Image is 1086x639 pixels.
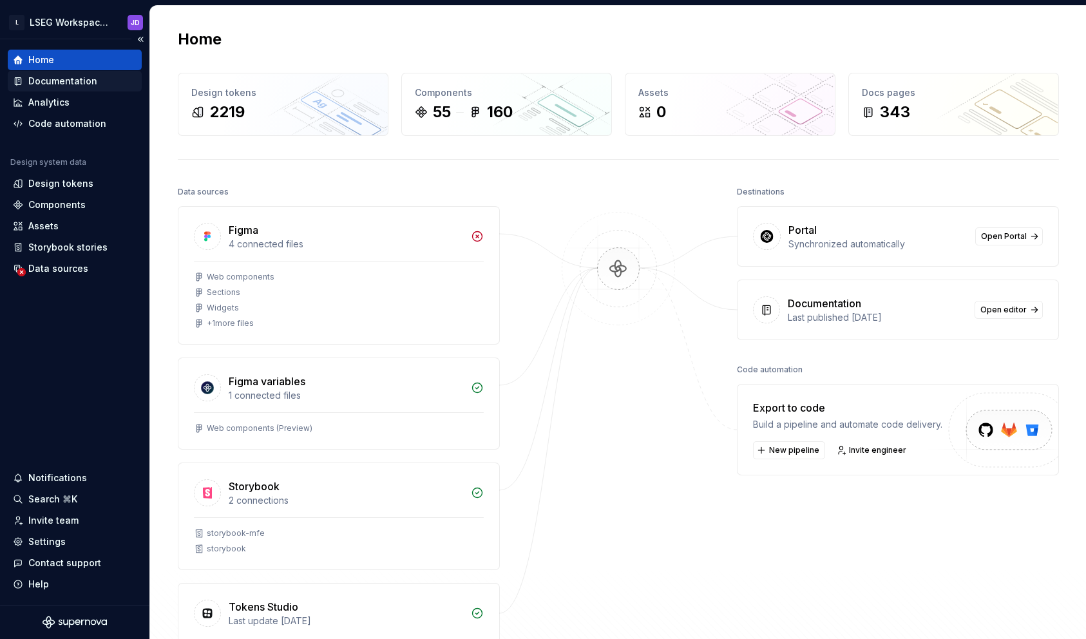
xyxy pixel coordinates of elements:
[178,73,388,136] a: Design tokens2219
[8,216,142,236] a: Assets
[638,86,822,99] div: Assets
[207,303,239,313] div: Widgets
[28,220,59,233] div: Assets
[229,222,258,238] div: Figma
[753,400,942,415] div: Export to code
[207,544,246,554] div: storybook
[207,423,312,434] div: Web components (Preview)
[8,531,142,552] a: Settings
[178,463,500,570] a: Storybook2 connectionsstorybook-mfestorybook
[788,222,817,238] div: Portal
[862,86,1045,99] div: Docs pages
[191,86,375,99] div: Design tokens
[207,272,274,282] div: Web components
[753,441,825,459] button: New pipeline
[178,29,222,50] h2: Home
[229,494,463,507] div: 2 connections
[28,472,87,484] div: Notifications
[788,238,967,251] div: Synchronized automatically
[981,231,1027,242] span: Open Portal
[848,73,1059,136] a: Docs pages343
[8,71,142,91] a: Documentation
[788,296,861,311] div: Documentation
[28,177,93,190] div: Design tokens
[131,17,140,28] div: JD
[8,510,142,531] a: Invite team
[28,262,88,275] div: Data sources
[229,479,280,494] div: Storybook
[30,16,112,29] div: LSEG Workspace Design System
[10,157,86,167] div: Design system data
[788,311,967,324] div: Last published [DATE]
[980,305,1027,315] span: Open editor
[769,445,819,455] span: New pipeline
[28,96,70,109] div: Analytics
[3,8,147,36] button: LLSEG Workspace Design SystemJD
[753,418,942,431] div: Build a pipeline and automate code delivery.
[229,389,463,402] div: 1 connected files
[28,535,66,548] div: Settings
[8,489,142,510] button: Search ⌘K
[207,528,265,539] div: storybook-mfe
[975,301,1043,319] a: Open editor
[207,287,240,298] div: Sections
[229,374,305,389] div: Figma variables
[28,53,54,66] div: Home
[28,557,101,569] div: Contact support
[178,358,500,450] a: Figma variables1 connected filesWeb components (Preview)
[28,493,77,506] div: Search ⌘K
[8,92,142,113] a: Analytics
[229,238,463,251] div: 4 connected files
[737,183,785,201] div: Destinations
[28,578,49,591] div: Help
[849,445,906,455] span: Invite engineer
[433,102,451,122] div: 55
[207,318,254,329] div: + 1 more files
[8,468,142,488] button: Notifications
[625,73,835,136] a: Assets0
[401,73,612,136] a: Components55160
[28,514,79,527] div: Invite team
[178,206,500,345] a: Figma4 connected filesWeb componentsSectionsWidgets+1more files
[8,553,142,573] button: Contact support
[8,113,142,134] a: Code automation
[8,50,142,70] a: Home
[487,102,513,122] div: 160
[9,15,24,30] div: L
[229,615,463,627] div: Last update [DATE]
[28,117,106,130] div: Code automation
[8,237,142,258] a: Storybook stories
[8,258,142,279] a: Data sources
[880,102,910,122] div: 343
[415,86,598,99] div: Components
[737,361,803,379] div: Code automation
[656,102,666,122] div: 0
[209,102,245,122] div: 2219
[8,173,142,194] a: Design tokens
[28,241,108,254] div: Storybook stories
[131,30,149,48] button: Collapse sidebar
[8,195,142,215] a: Components
[43,616,107,629] svg: Supernova Logo
[833,441,912,459] a: Invite engineer
[28,75,97,88] div: Documentation
[229,599,298,615] div: Tokens Studio
[975,227,1043,245] a: Open Portal
[8,574,142,595] button: Help
[178,183,229,201] div: Data sources
[28,198,86,211] div: Components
